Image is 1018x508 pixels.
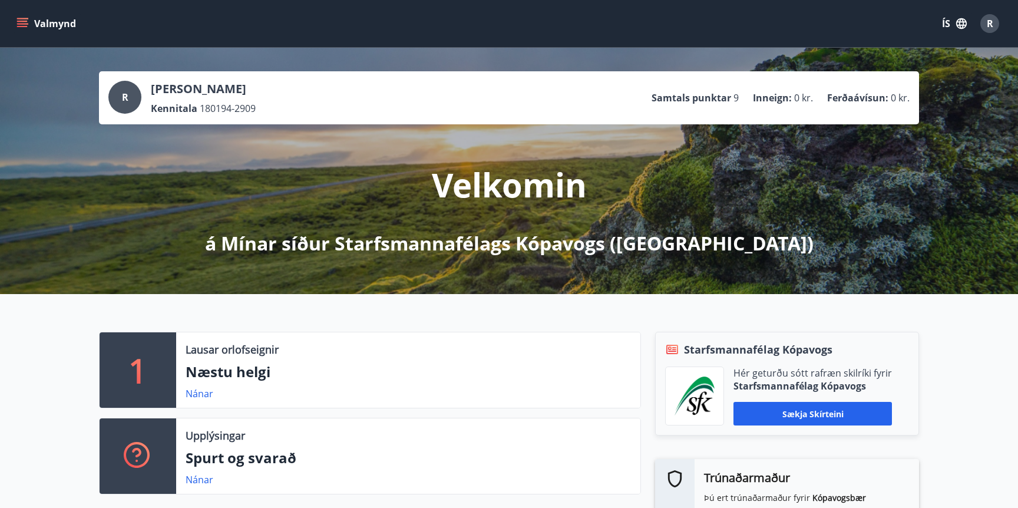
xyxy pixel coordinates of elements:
[14,13,81,34] button: menu
[186,448,631,468] p: Spurt og svarað
[733,91,739,104] span: 9
[675,377,715,415] img: x5MjQkxwhnYn6YREZUTEa9Q4KsBUeQdWGts9Dj4O.png
[652,91,731,104] p: Samtals punktar
[936,13,973,34] button: ÍS
[891,91,910,104] span: 0 kr.
[827,91,888,104] p: Ferðaávísun :
[128,348,147,392] p: 1
[733,367,892,380] p: Hér geturðu sótt rafræn skilríki fyrir
[186,362,631,382] p: Næstu helgi
[186,428,245,443] p: Upplýsingar
[151,102,197,115] p: Kennitala
[704,469,910,487] h6: Trúnaðarmaður
[186,387,213,400] a: Nánar
[186,473,213,486] a: Nánar
[733,380,892,392] p: Starfsmannafélag Kópavogs
[812,492,866,503] strong: Kópavogsbær
[704,492,910,504] p: Þú ert trúnaðarmaður fyrir
[753,91,792,104] p: Inneign :
[794,91,813,104] span: 0 kr.
[151,81,256,97] p: [PERSON_NAME]
[733,402,892,425] button: Sækja skírteini
[987,17,993,30] span: R
[200,102,256,115] span: 180194-2909
[186,342,279,357] p: Lausar orlofseignir
[976,9,1004,38] button: R
[205,230,814,256] p: á Mínar síður Starfsmannafélags Kópavogs ([GEOGRAPHIC_DATA])
[122,91,128,104] span: R
[432,162,587,207] p: Velkomin
[684,342,832,357] span: Starfsmannafélag Kópavogs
